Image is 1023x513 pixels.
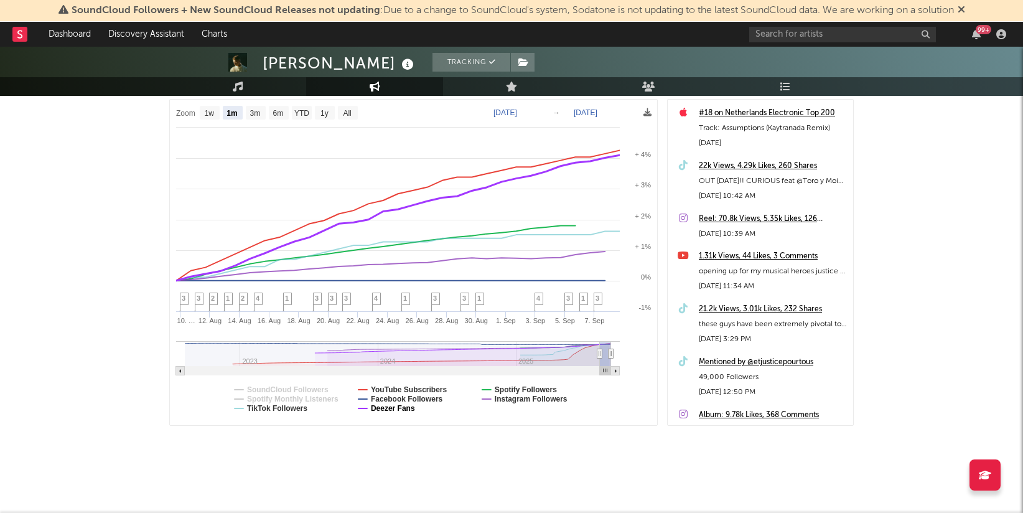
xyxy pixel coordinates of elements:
[495,395,568,403] text: Instagram Followers
[493,108,517,117] text: [DATE]
[699,159,847,174] a: 22k Views, 4.29k Likes, 260 Shares
[287,317,310,324] text: 18. Aug
[199,317,222,324] text: 12. Aug
[581,294,585,302] span: 1
[495,385,557,394] text: Spotify Followers
[432,53,510,72] button: Tracking
[343,109,351,118] text: All
[972,29,981,39] button: 99+
[294,109,309,118] text: YTD
[371,404,415,413] text: Deezer Fans
[465,317,488,324] text: 30. Aug
[641,273,651,281] text: 0%
[100,22,193,47] a: Discovery Assistant
[211,294,215,302] span: 2
[433,294,437,302] span: 3
[749,27,936,42] input: Search for artists
[182,294,185,302] span: 3
[553,108,560,117] text: →
[699,136,847,151] div: [DATE]
[525,317,545,324] text: 3. Sep
[699,264,847,279] div: opening up for my musical heroes justice & kaytranada. so delighted to be a part of this tour! 🔗
[403,294,407,302] span: 1
[566,294,570,302] span: 3
[976,25,991,34] div: 99 +
[699,212,847,227] a: Reel: 70.8k Views, 5.35k Likes, 126 Comments
[406,317,429,324] text: 26. Aug
[315,294,319,302] span: 3
[176,109,195,118] text: Zoom
[462,294,466,302] span: 3
[596,294,599,302] span: 3
[371,395,443,403] text: Facebook Followers
[376,317,399,324] text: 24. Aug
[226,294,230,302] span: 1
[197,294,200,302] span: 3
[317,317,340,324] text: 20. Aug
[228,317,251,324] text: 14. Aug
[555,317,575,324] text: 5. Sep
[344,294,348,302] span: 3
[635,243,652,250] text: + 1%
[241,294,245,302] span: 2
[258,317,281,324] text: 16. Aug
[435,317,458,324] text: 28. Aug
[285,294,289,302] span: 1
[958,6,965,16] span: Dismiss
[699,332,847,347] div: [DATE] 3:29 PM
[247,395,339,403] text: Spotify Monthly Listeners
[247,385,329,394] text: SoundCloud Followers
[584,317,604,324] text: 7. Sep
[635,151,652,158] text: + 4%
[227,109,237,118] text: 1m
[699,279,847,294] div: [DATE] 11:34 AM
[699,385,847,400] div: [DATE] 12:50 PM
[699,317,847,332] div: these guys have been extremely pivotal to my career as well as my taste in music overall and if y...
[699,423,847,438] div: [DATE] 12:37 PM
[477,294,481,302] span: 1
[699,106,847,121] a: #18 on Netherlands Electronic Top 200
[346,317,369,324] text: 22. Aug
[496,317,516,324] text: 1. Sep
[72,6,380,16] span: SoundCloud Followers + New SoundCloud Releases not updating
[250,109,261,118] text: 3m
[699,174,847,189] div: OUT [DATE]!! CURIOUS feat @Toro y Moi 📼
[205,109,215,118] text: 1w
[40,22,100,47] a: Dashboard
[72,6,954,16] span: : Due to a change to SoundCloud's system, Sodatone is not updating to the latest SoundCloud data....
[536,294,540,302] span: 4
[638,304,651,311] text: -1%
[273,109,284,118] text: 6m
[177,317,195,324] text: 10. …
[699,189,847,204] div: [DATE] 10:42 AM
[699,370,847,385] div: 49,000 Followers
[699,227,847,242] div: [DATE] 10:39 AM
[635,212,652,220] text: + 2%
[320,109,329,118] text: 1y
[699,355,847,370] a: Mentioned by @etjusticepourtous
[330,294,334,302] span: 3
[699,121,847,136] div: Track: Assumptions (Kaytranada Remix)
[256,294,259,302] span: 4
[263,53,417,73] div: [PERSON_NAME]
[699,249,847,264] a: 1.31k Views, 44 Likes, 3 Comments
[374,294,378,302] span: 4
[247,404,307,413] text: TikTok Followers
[371,385,447,394] text: YouTube Subscribers
[635,181,652,189] text: + 3%
[699,408,847,423] a: Album: 9.78k Likes, 368 Comments
[574,108,597,117] text: [DATE]
[193,22,236,47] a: Charts
[699,302,847,317] a: 21.2k Views, 3.01k Likes, 232 Shares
